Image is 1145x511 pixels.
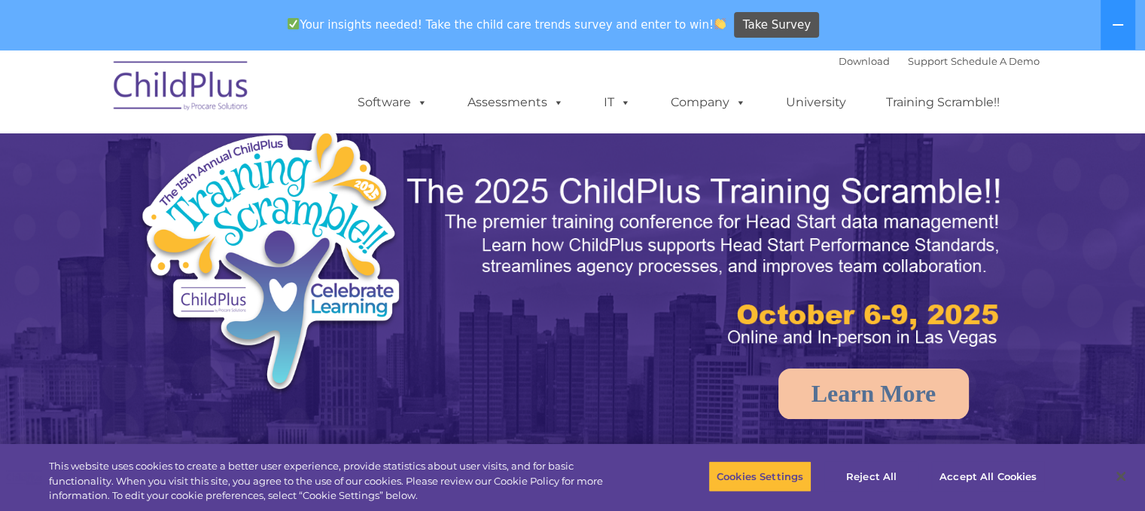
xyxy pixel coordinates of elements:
[931,461,1045,492] button: Accept All Cookies
[871,87,1015,118] a: Training Scramble!!
[778,369,970,419] a: Learn More
[589,87,646,118] a: IT
[839,55,890,67] a: Download
[106,50,257,126] img: ChildPlus by Procare Solutions
[839,55,1040,67] font: |
[452,87,579,118] a: Assessments
[743,12,811,38] span: Take Survey
[656,87,761,118] a: Company
[288,18,299,29] img: ✅
[343,87,443,118] a: Software
[734,12,819,38] a: Take Survey
[49,459,630,503] div: This website uses cookies to create a better user experience, provide statistics about user visit...
[708,461,812,492] button: Cookies Settings
[1104,460,1137,493] button: Close
[908,55,948,67] a: Support
[951,55,1040,67] a: Schedule A Demo
[771,87,861,118] a: University
[282,10,732,39] span: Your insights needed! Take the child care trends survey and enter to win!
[824,461,918,492] button: Reject All
[714,18,726,29] img: 👏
